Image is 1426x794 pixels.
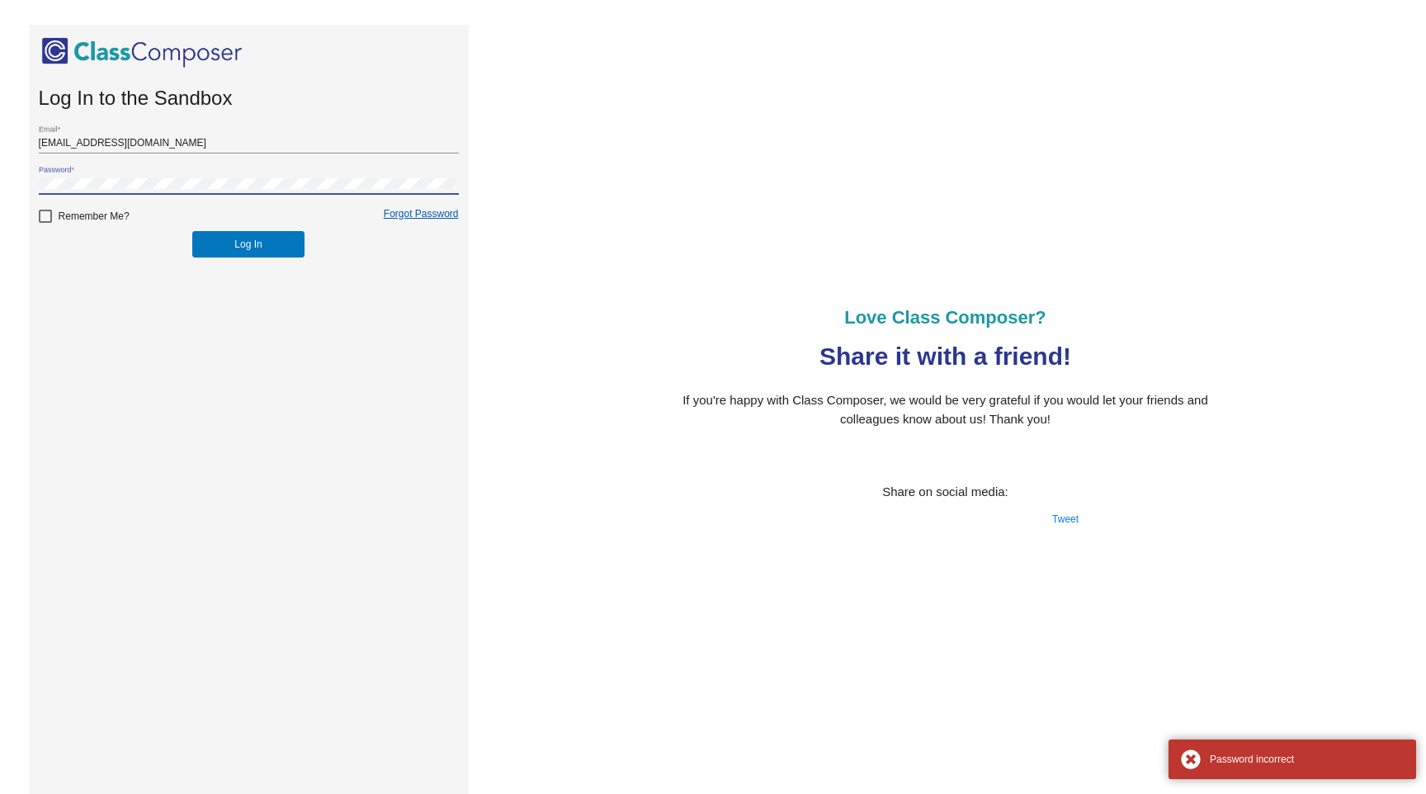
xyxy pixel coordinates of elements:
[674,391,1217,428] p: If you're happy with Class Composer, we would be very grateful if you would let your friends and ...
[674,342,1217,371] h4: Share it with a friend!
[1210,752,1404,767] div: Password incorrect
[39,87,459,111] h2: Log In to the Sandbox
[1052,513,1079,525] a: Tweet
[384,208,459,220] a: Forgot Password
[674,299,1217,337] h5: Love Class Composer?
[59,206,130,226] span: Remember Me?
[192,231,304,258] button: Log In
[674,483,1217,502] p: Share on social media:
